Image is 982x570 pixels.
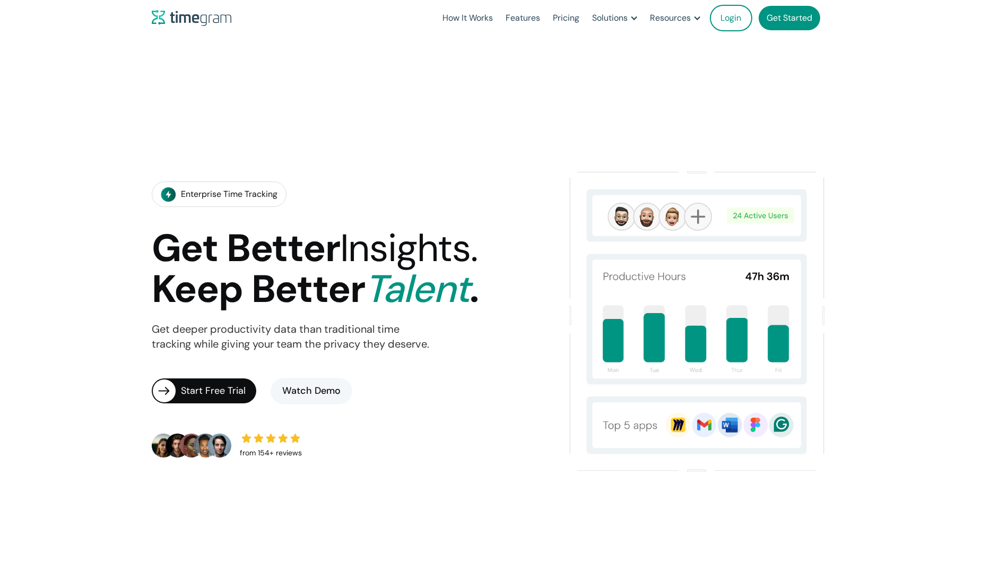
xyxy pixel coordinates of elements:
div: Resources [650,11,691,25]
span: Insights. [340,223,477,273]
div: from 154+ reviews [240,446,302,461]
div: Solutions [592,11,628,25]
a: Start Free Trial [152,378,256,403]
a: Login [710,5,752,31]
div: Start Free Trial [181,384,256,399]
div: Enterprise Time Tracking [181,187,277,202]
p: Get deeper productivity data than traditional time tracking while giving your team the privacy th... [152,322,429,352]
a: Get Started [759,6,820,30]
a: Watch Demo [271,378,352,404]
h1: Get Better Keep Better . [152,228,479,309]
span: Talent [364,264,470,314]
